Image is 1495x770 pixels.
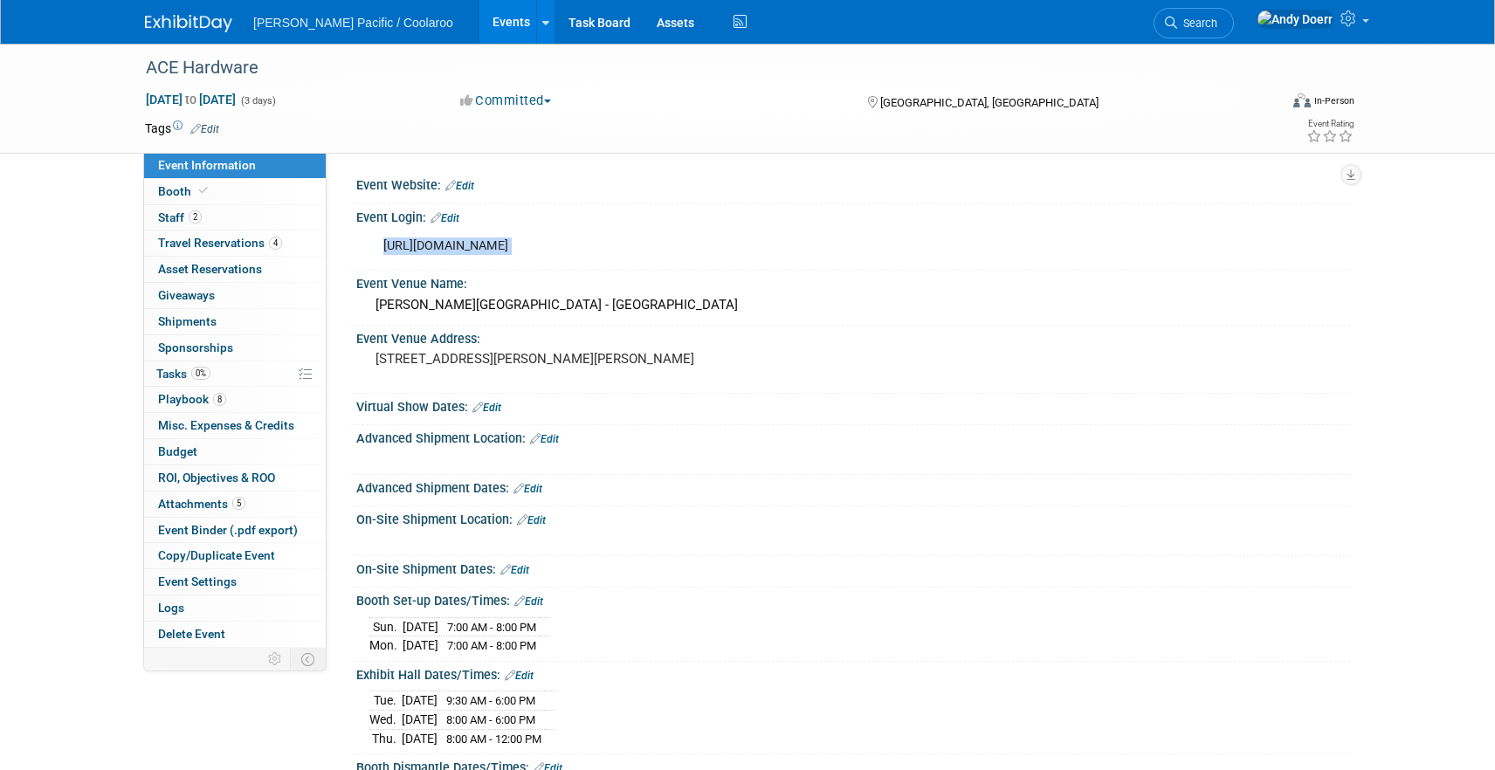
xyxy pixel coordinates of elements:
[403,636,438,655] td: [DATE]
[145,92,237,107] span: [DATE] [DATE]
[880,96,1099,109] span: [GEOGRAPHIC_DATA], [GEOGRAPHIC_DATA]
[369,691,402,711] td: Tue.
[144,595,326,621] a: Logs
[144,257,326,282] a: Asset Reservations
[158,444,197,458] span: Budget
[144,153,326,178] a: Event Information
[158,418,294,432] span: Misc. Expenses & Credits
[158,627,225,641] span: Delete Event
[530,433,559,445] a: Edit
[514,595,543,608] a: Edit
[369,636,403,655] td: Mon.
[144,283,326,308] a: Giveaways
[144,335,326,361] a: Sponsorships
[140,52,1251,84] div: ACE Hardware
[144,205,326,230] a: Staff2
[158,497,245,511] span: Attachments
[447,639,536,652] span: 7:00 AM - 8:00 PM
[446,732,541,746] span: 8:00 AM - 12:00 PM
[403,617,438,636] td: [DATE]
[158,210,202,224] span: Staff
[158,471,275,485] span: ROI, Objectives & ROO
[190,123,219,135] a: Edit
[156,367,210,381] span: Tasks
[144,569,326,595] a: Event Settings
[144,518,326,543] a: Event Binder (.pdf export)
[158,314,217,328] span: Shipments
[371,229,1158,264] div: [URL][DOMAIN_NAME]
[402,710,437,729] td: [DATE]
[356,556,1350,579] div: On-Site Shipment Dates:
[144,179,326,204] a: Booth
[199,186,208,196] i: Booth reservation complete
[356,172,1350,195] div: Event Website:
[445,180,474,192] a: Edit
[239,95,276,107] span: (3 days)
[1177,17,1217,30] span: Search
[402,691,437,711] td: [DATE]
[472,402,501,414] a: Edit
[144,387,326,412] a: Playbook8
[369,729,402,747] td: Thu.
[446,713,535,726] span: 8:00 AM - 6:00 PM
[1175,91,1354,117] div: Event Format
[356,506,1350,529] div: On-Site Shipment Location:
[356,662,1350,684] div: Exhibit Hall Dates/Times:
[356,588,1350,610] div: Booth Set-up Dates/Times:
[431,212,459,224] a: Edit
[232,497,245,510] span: 5
[158,392,226,406] span: Playbook
[356,394,1350,416] div: Virtual Show Dates:
[158,184,211,198] span: Booth
[454,92,558,110] button: Committed
[144,622,326,647] a: Delete Event
[158,548,275,562] span: Copy/Duplicate Event
[145,15,232,32] img: ExhibitDay
[356,425,1350,448] div: Advanced Shipment Location:
[513,483,542,495] a: Edit
[144,492,326,517] a: Attachments5
[158,236,282,250] span: Travel Reservations
[158,262,262,276] span: Asset Reservations
[144,230,326,256] a: Travel Reservations4
[1306,120,1354,128] div: Event Rating
[447,621,536,634] span: 7:00 AM - 8:00 PM
[291,648,327,670] td: Toggle Event Tabs
[144,361,326,387] a: Tasks0%
[356,326,1350,347] div: Event Venue Address:
[375,351,751,367] pre: [STREET_ADDRESS][PERSON_NAME][PERSON_NAME]
[505,670,534,682] a: Edit
[260,648,291,670] td: Personalize Event Tab Strip
[1154,8,1234,38] a: Search
[1257,10,1333,29] img: Andy Doerr
[144,439,326,464] a: Budget
[356,204,1350,227] div: Event Login:
[1293,93,1311,107] img: Format-Inperson.png
[145,120,219,137] td: Tags
[158,523,298,537] span: Event Binder (.pdf export)
[158,158,256,172] span: Event Information
[189,210,202,223] span: 2
[356,475,1350,498] div: Advanced Shipment Dates:
[402,729,437,747] td: [DATE]
[517,514,546,526] a: Edit
[191,367,210,380] span: 0%
[213,393,226,406] span: 8
[446,694,535,707] span: 9:30 AM - 6:00 PM
[144,543,326,568] a: Copy/Duplicate Event
[158,601,184,615] span: Logs
[253,16,453,30] span: [PERSON_NAME] Pacific / Coolaroo
[269,237,282,250] span: 4
[183,93,199,107] span: to
[369,617,403,636] td: Sun.
[158,288,215,302] span: Giveaways
[158,340,233,354] span: Sponsorships
[500,564,529,576] a: Edit
[369,292,1337,319] div: [PERSON_NAME][GEOGRAPHIC_DATA] - [GEOGRAPHIC_DATA]
[1313,94,1354,107] div: In-Person
[356,271,1350,292] div: Event Venue Name:
[144,465,326,491] a: ROI, Objectives & ROO
[144,309,326,334] a: Shipments
[158,574,237,588] span: Event Settings
[369,710,402,729] td: Wed.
